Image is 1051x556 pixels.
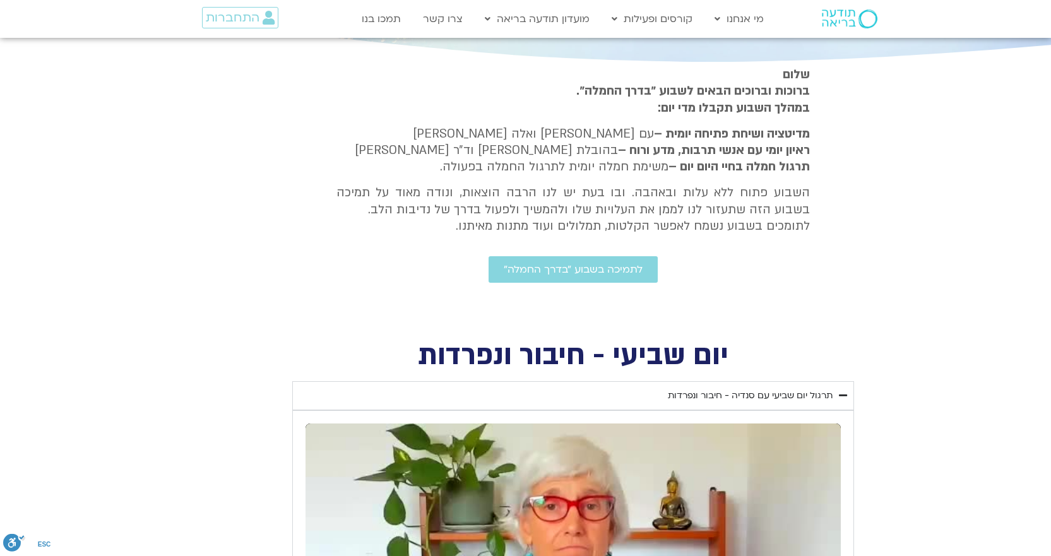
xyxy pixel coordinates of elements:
a: צרו קשר [417,7,469,31]
b: ראיון יומי עם אנשי תרבות, מדע ורוח – [618,142,810,158]
a: קורסים ופעילות [605,7,699,31]
strong: מדיטציה ושיחת פתיחה יומית – [654,126,810,142]
p: עם [PERSON_NAME] ואלה [PERSON_NAME] בהובלת [PERSON_NAME] וד״ר [PERSON_NAME] משימת חמלה יומית לתרג... [336,126,810,175]
p: השבוע פתוח ללא עלות ובאהבה. ובו בעת יש לנו הרבה הוצאות, ונודה מאוד על תמיכה בשבוע הזה שתעזור לנו ... [336,184,810,234]
a: לתמיכה בשבוע ״בדרך החמלה״ [489,256,658,283]
strong: שלום [783,66,810,83]
a: תמכו בנו [355,7,407,31]
span: לתמיכה בשבוע ״בדרך החמלה״ [504,264,643,275]
span: התחברות [206,11,259,25]
h2: יום שביעי - חיבור ונפרדות [292,343,854,369]
img: תודעה בריאה [822,9,877,28]
a: מועדון תודעה בריאה [478,7,596,31]
b: תרגול חמלה בחיי היום יום – [668,158,810,175]
summary: תרגול יום שביעי עם סנדיה - חיבור ונפרדות [292,381,854,410]
a: התחברות [202,7,278,28]
strong: ברוכות וברוכים הבאים לשבוע ״בדרך החמלה״. במהלך השבוע תקבלו מדי יום: [576,83,810,115]
a: מי אנחנו [708,7,770,31]
div: תרגול יום שביעי עם סנדיה - חיבור ונפרדות [668,388,833,403]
